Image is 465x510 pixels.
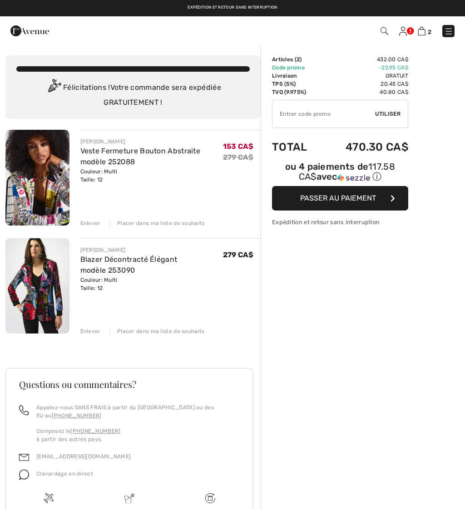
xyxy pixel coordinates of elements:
[10,26,49,34] a: 1ère Avenue
[272,100,375,127] input: Code promo
[80,137,223,146] div: [PERSON_NAME]
[272,80,321,88] td: TPS (5%)
[297,56,300,63] span: 2
[80,219,101,227] div: Enlever
[272,88,321,96] td: TVQ (9.975%)
[45,79,63,97] img: Congratulation2.svg
[444,27,453,36] img: Menu
[19,380,240,389] h3: Questions ou commentaires?
[36,427,240,443] p: Composez le à partir des autres pays.
[223,153,253,162] s: 279 CA$
[272,186,408,211] button: Passer au paiement
[399,27,407,36] img: Mes infos
[36,453,131,460] a: [EMAIL_ADDRESS][DOMAIN_NAME]
[52,412,102,419] a: [PHONE_NUMBER]
[80,147,201,166] a: Veste Fermeture Bouton Abstraite modèle 252088
[44,493,54,503] img: Livraison gratuite dès 99$
[80,255,178,275] a: Blazer Décontracté Élégant modèle 253090
[428,29,431,35] span: 2
[272,162,408,186] div: ou 4 paiements de117.58 CA$avecSezzle Cliquez pour en savoir plus sur Sezzle
[205,493,215,503] img: Livraison gratuite dès 99$
[223,250,253,259] span: 279 CA$
[109,327,205,335] div: Placer dans ma liste de souhaits
[272,64,321,72] td: Code promo
[299,161,395,182] span: 117.58 CA$
[321,80,408,88] td: 20.45 CA$
[109,219,205,227] div: Placer dans ma liste de souhaits
[321,55,408,64] td: 432.00 CA$
[70,428,120,434] a: [PHONE_NUMBER]
[375,110,401,118] span: Utiliser
[80,167,223,184] div: Couleur: Multi Taille: 12
[321,88,408,96] td: 40.80 CA$
[124,493,134,503] img: Livraison promise sans frais de dédouanement surprise&nbsp;!
[418,27,425,35] img: Panier d'achat
[272,72,321,80] td: Livraison
[36,471,93,477] span: Clavardage en direct
[321,64,408,72] td: -22.95 CA$
[19,470,29,480] img: chat
[381,27,388,35] img: Recherche
[223,142,253,151] span: 153 CA$
[300,194,376,202] span: Passer au paiement
[80,327,101,335] div: Enlever
[337,174,370,182] img: Sezzle
[80,276,223,292] div: Couleur: Multi Taille: 12
[10,22,49,40] img: 1ère Avenue
[321,72,408,80] td: Gratuit
[19,405,29,415] img: call
[272,55,321,64] td: Articles ( )
[5,238,69,333] img: Blazer Décontracté Élégant modèle 253090
[80,246,223,254] div: [PERSON_NAME]
[5,130,69,226] img: Veste Fermeture Bouton Abstraite modèle 252088
[19,452,29,462] img: email
[16,79,250,108] div: Félicitations ! Votre commande sera expédiée GRATUITEMENT !
[36,403,240,420] p: Appelez-nous SANS FRAIS à partir du [GEOGRAPHIC_DATA] ou des EU au
[418,25,431,36] a: 2
[272,162,408,183] div: ou 4 paiements de avec
[272,132,321,162] td: Total
[321,132,408,162] td: 470.30 CA$
[272,218,408,226] div: Expédition et retour sans interruption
